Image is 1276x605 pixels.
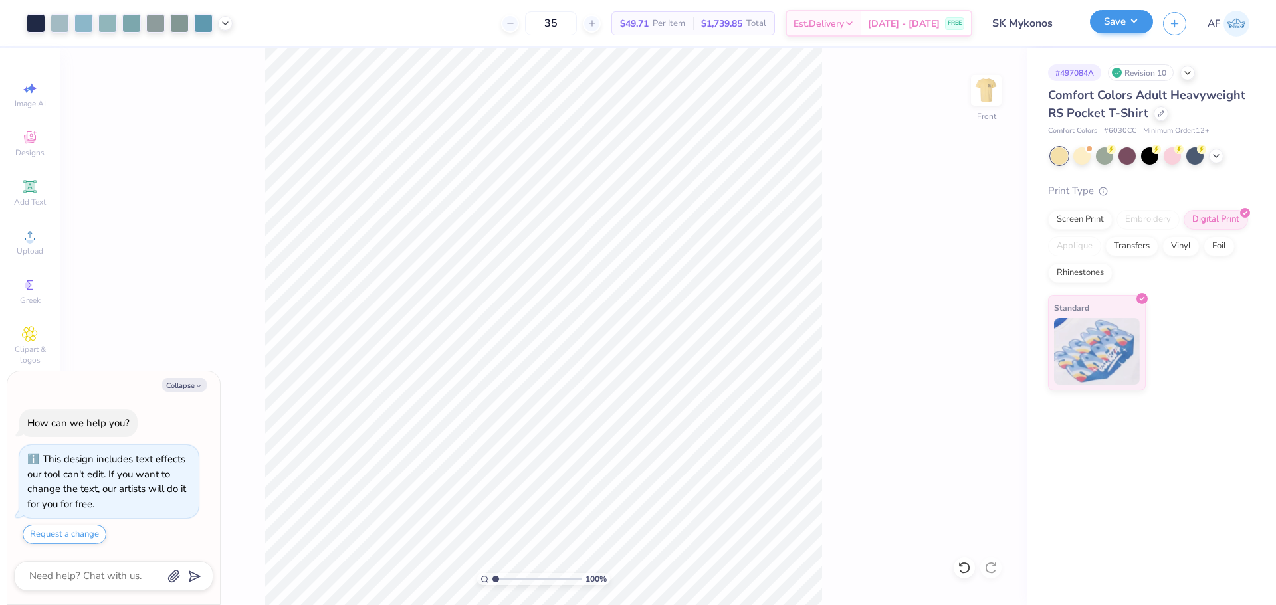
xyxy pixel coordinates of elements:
span: Total [746,17,766,31]
div: Vinyl [1162,236,1200,256]
span: 100 % [585,573,607,585]
img: Standard [1054,318,1140,385]
button: Save [1090,10,1153,33]
span: Clipart & logos [7,344,53,365]
div: Front [977,110,996,122]
span: Greek [20,295,41,305]
span: Comfort Colors [1048,126,1097,137]
span: AF [1208,16,1220,31]
button: Collapse [162,378,207,392]
img: Front [973,77,1000,104]
div: Screen Print [1048,210,1113,230]
div: Digital Print [1184,210,1248,230]
span: Designs [15,147,45,158]
div: Foil [1204,236,1235,256]
span: Image AI [15,98,46,109]
div: Applique [1048,236,1101,256]
span: # 6030CC [1104,126,1136,137]
div: This design includes text effects our tool can't edit. If you want to change the text, our artist... [27,452,186,511]
div: How can we help you? [27,416,130,430]
span: $49.71 [620,17,649,31]
img: Ana Francesca Bustamante [1223,11,1249,37]
input: – – [525,11,577,35]
span: Per Item [653,17,685,31]
span: [DATE] - [DATE] [868,17,940,31]
span: Upload [17,246,43,256]
span: Minimum Order: 12 + [1143,126,1210,137]
span: Add Text [14,197,46,207]
div: Print Type [1048,183,1249,199]
span: Comfort Colors Adult Heavyweight RS Pocket T-Shirt [1048,87,1245,121]
input: Untitled Design [982,10,1080,37]
span: FREE [948,19,962,28]
div: Rhinestones [1048,263,1113,283]
span: Standard [1054,301,1089,315]
div: Embroidery [1116,210,1180,230]
div: # 497084A [1048,64,1101,81]
div: Transfers [1105,236,1158,256]
span: $1,739.85 [701,17,742,31]
button: Request a change [23,525,106,544]
a: AF [1208,11,1249,37]
div: Revision 10 [1108,64,1174,81]
span: Est. Delivery [794,17,844,31]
